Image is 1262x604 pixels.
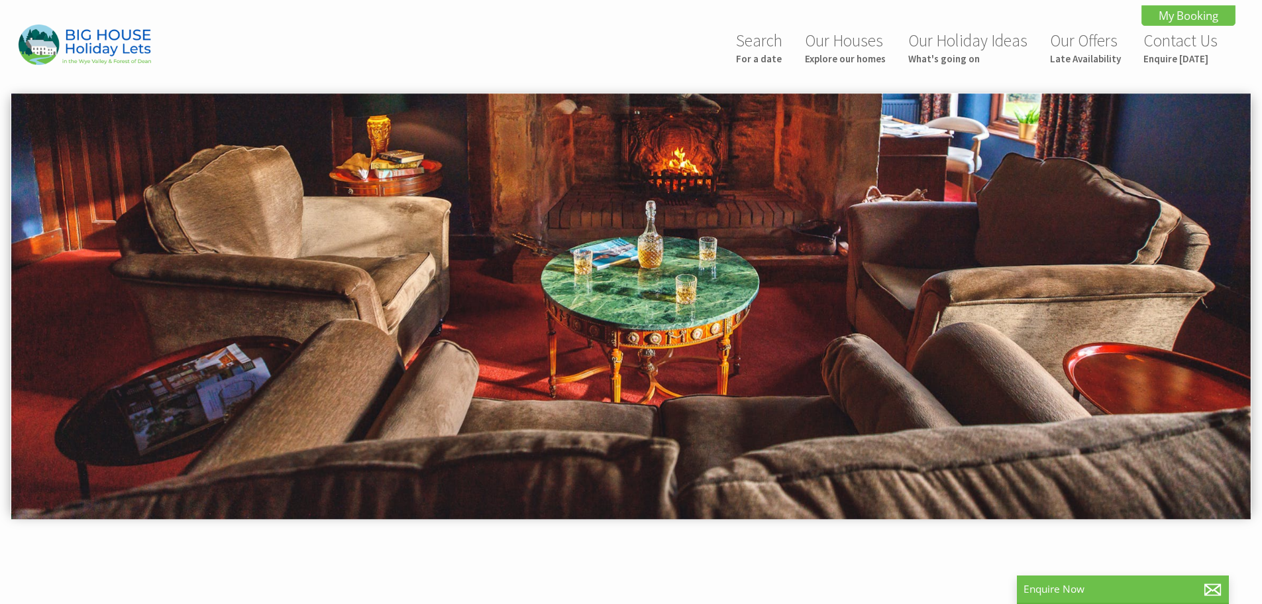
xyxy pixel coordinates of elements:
[908,30,1027,65] a: Our Holiday IdeasWhat's going on
[1024,582,1222,596] p: Enquire Now
[908,52,1027,65] small: What's going on
[19,25,151,65] img: Big House Holiday Lets
[805,30,886,65] a: Our HousesExplore our homes
[1050,52,1121,65] small: Late Availability
[1050,30,1121,65] a: Our OffersLate Availability
[1143,30,1218,65] a: Contact UsEnquire [DATE]
[1141,5,1236,26] a: My Booking
[1143,52,1218,65] small: Enquire [DATE]
[805,52,886,65] small: Explore our homes
[736,52,782,65] small: For a date
[736,30,782,65] a: SearchFor a date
